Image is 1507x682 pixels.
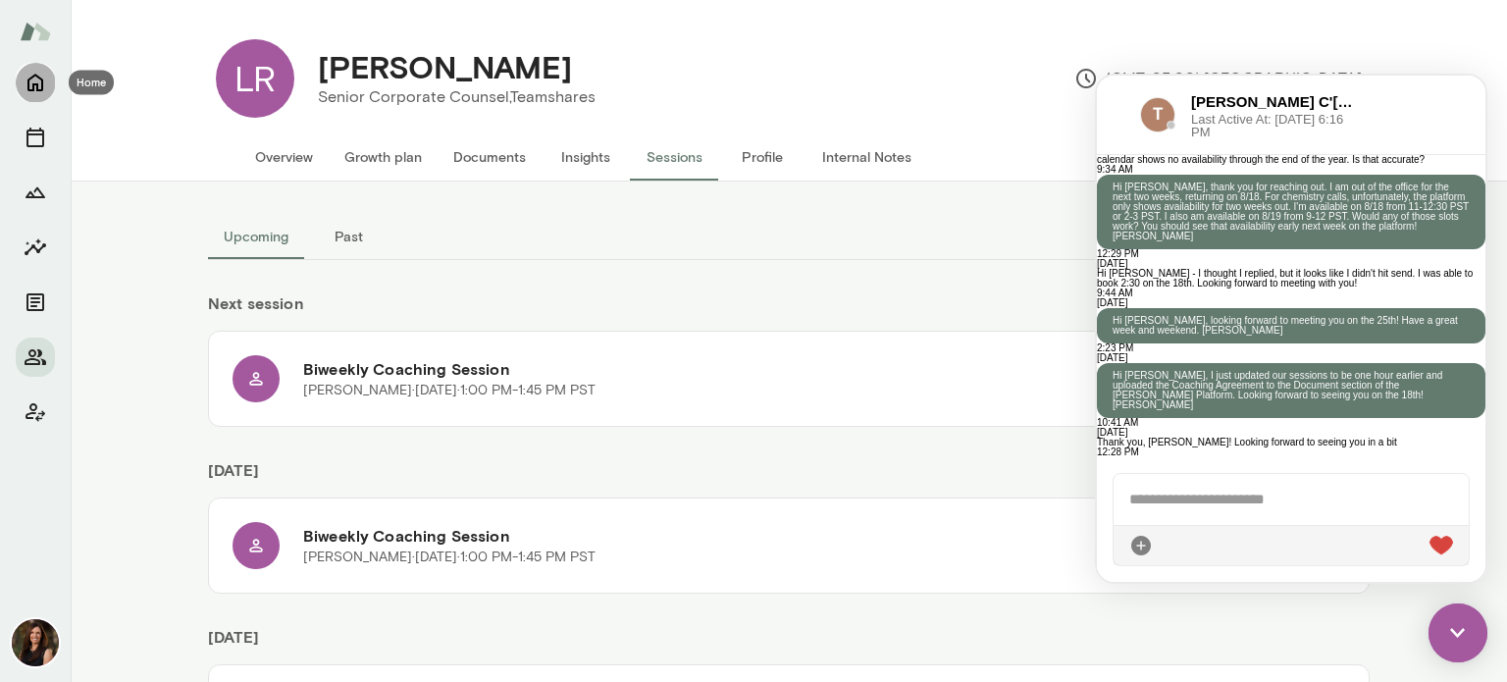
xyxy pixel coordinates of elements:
button: Client app [16,393,55,432]
button: Past [304,213,392,260]
img: data:image/png;base64,iVBORw0KGgoAAAANSUhEUgAAAMgAAADICAYAAACtWK6eAAAGfklEQVR4AezTy40bRxSFYUIBORK... [43,22,78,57]
div: Attach [32,458,56,482]
button: Internal Notes [806,133,927,181]
h6: Biweekly Coaching Session [303,357,1304,381]
button: Members [16,338,55,377]
h6: [PERSON_NAME] C'[PERSON_NAME] [94,16,259,37]
button: Profile [718,133,806,181]
button: Home [16,63,55,102]
p: Hi [PERSON_NAME], I just updated our sessions to be one hour earlier and uploaded the Coaching Ag... [16,295,373,335]
h6: Biweekly Coaching Session [303,524,1304,548]
p: Hi [PERSON_NAME], thank you for reaching out. I am out of the office for the next two weeks, retu... [16,107,373,166]
button: Sessions [630,133,718,181]
div: Live Reaction [333,458,356,482]
img: Mento [20,13,51,50]
div: LR [216,39,294,118]
p: [PERSON_NAME] · [DATE] · 1:00 PM-1:45 PM PST [303,548,596,567]
button: Documents [16,283,55,322]
img: heart [333,460,356,480]
div: basic tabs example [208,213,1370,260]
button: Growth plan [329,133,438,181]
div: Home [69,71,114,95]
h6: Next session [208,291,1370,331]
h6: [DATE] [208,458,1370,498]
span: Last Active At: [DATE] 6:16 PM [94,37,259,63]
p: Senior Corporate Counsel, Teamshares [318,85,596,109]
h4: [PERSON_NAME] [318,48,572,85]
p: [PERSON_NAME] · [DATE] · 1:00 PM-1:45 PM PST [303,381,596,400]
button: Growth Plan [16,173,55,212]
button: Documents [438,133,542,181]
button: Insights [542,133,630,181]
h6: [DATE] [208,625,1370,664]
p: Hi [PERSON_NAME], looking forward to meeting you on the 25th! Have a great week and weekend. [PER... [16,240,373,260]
img: Carrie Atkin [12,619,59,666]
p: (GMT-05:00) [GEOGRAPHIC_DATA] [1074,67,1362,90]
button: Upcoming [208,213,304,260]
button: Sessions [16,118,55,157]
button: Overview [239,133,329,181]
button: Insights [16,228,55,267]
